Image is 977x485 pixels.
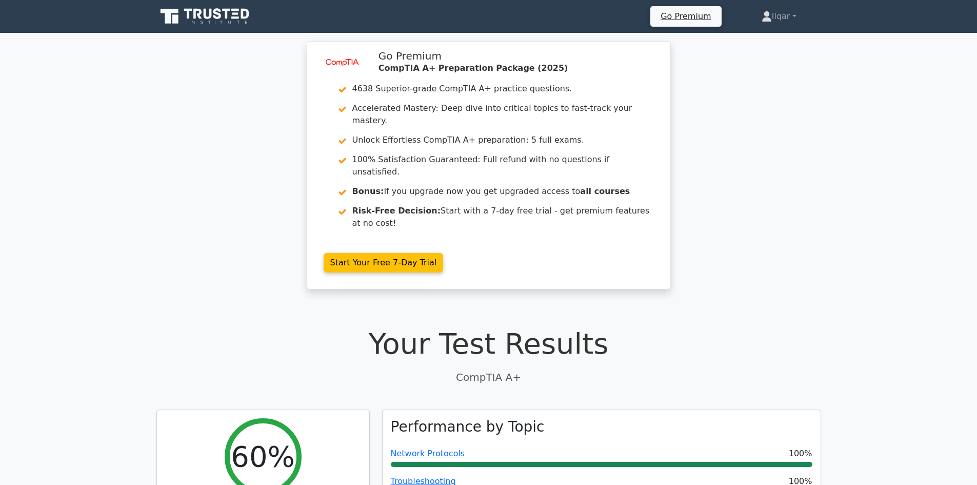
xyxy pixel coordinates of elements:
[654,9,717,23] a: Go Premium
[391,418,545,436] h3: Performance by Topic
[737,6,821,27] a: Ilqar
[324,253,444,273] a: Start Your Free 7-Day Trial
[156,326,821,361] h1: Your Test Results
[391,449,465,458] a: Network Protocols
[156,370,821,385] p: CompTIA A+
[789,448,812,460] span: 100%
[231,439,294,474] h2: 60%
